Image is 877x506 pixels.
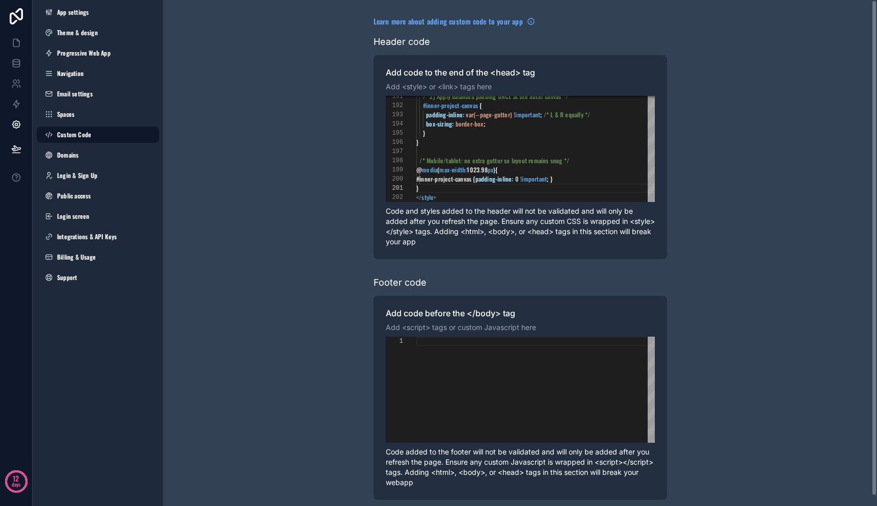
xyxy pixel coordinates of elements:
[37,147,159,163] a: Domains
[57,8,89,16] span: App settings
[422,129,424,137] span: }
[520,174,547,183] span: !important
[480,101,482,110] span: {
[426,119,454,128] span: box-sizing:
[416,193,421,201] span: </
[57,49,111,57] span: Progressive Web App
[57,110,74,118] span: Spaces
[386,138,403,147] div: 196
[37,208,159,224] a: Login screen
[426,110,464,119] span: padding-inline:
[421,193,434,201] span: style
[57,192,91,200] span: Public access
[37,269,159,286] a: Support
[437,165,439,174] span: (
[487,165,493,174] span: px
[37,4,159,20] a: App settings
[37,24,159,41] a: Theme & design
[416,174,475,183] span: #inner-project-canvas {
[374,16,535,27] a: Learn more about adding custom code to your app
[374,275,427,290] div: Footer code
[386,119,403,129] div: 194
[422,165,437,174] span: media
[37,229,159,245] a: Integrations & API Keys
[386,308,655,318] label: Add code before the </body> tag
[386,193,403,202] div: 202
[515,174,518,183] span: 0
[386,174,403,184] div: 200
[386,110,403,119] div: 193
[386,67,655,78] label: Add code to the end of the <head> tag
[13,473,19,484] p: 12
[475,174,513,183] span: padding-inline:
[57,69,84,78] span: Navigation
[466,110,512,119] span: var(--page-gutter)
[57,131,91,139] span: Custom Code
[386,206,655,247] p: Code and styles added to the header will not be validated and will only be added after you refres...
[37,188,159,204] a: Public access
[493,165,495,174] span: )
[419,156,546,165] span: /* Mobile/tablet: no extra gutter so layout remain
[467,165,480,174] span: 1023
[439,165,467,174] span: max-width:
[550,174,552,183] span: }
[416,337,417,346] textarea: Editor content;Press Alt+F1 for Accessibility Options.
[37,86,159,102] a: Email settings
[37,249,159,265] a: Billing & Usage
[386,184,403,193] div: 201
[416,165,422,174] span: @
[514,110,540,119] span: !important
[495,165,497,174] span: {
[547,174,548,183] span: ;
[416,184,418,192] span: }
[37,65,159,82] a: Navigation
[57,253,96,261] span: Billing & Usage
[57,171,97,180] span: Login & Sign Up
[386,147,403,156] div: 197
[57,151,78,159] span: Domains
[37,45,159,61] a: Progressive Web App
[374,35,430,49] div: Header code
[543,110,590,119] span: /* L & R equally */
[422,101,477,110] span: #inner-project-canvas
[546,156,569,165] span: s snug */
[483,119,485,128] span: ;
[540,110,542,119] span: ;
[386,337,403,346] div: 1
[57,273,77,282] span: Support
[386,129,403,138] div: 195
[57,29,98,37] span: Theme & design
[416,138,418,146] span: }
[57,90,93,98] span: Email settings
[386,322,655,333] p: Add <script> tags or custom Javascript here
[37,106,159,122] a: Spaces
[386,156,403,165] div: 198
[37,167,159,184] a: Login & Sign Up
[57,233,117,241] span: Integrations & API Keys
[455,119,483,128] span: border-box
[57,212,89,220] span: Login screen
[386,165,403,174] div: 199
[480,165,481,174] span: .
[374,16,523,27] span: Learn more about adding custom code to your app
[434,193,436,201] span: >
[386,101,403,110] div: 192
[12,477,21,492] p: days
[386,447,655,488] p: Code added to the footer will not be validated and will only be added after you refresh the page....
[37,127,159,143] a: Custom Code
[386,82,655,92] p: Add <style> or <link> tags here
[481,165,487,174] span: 98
